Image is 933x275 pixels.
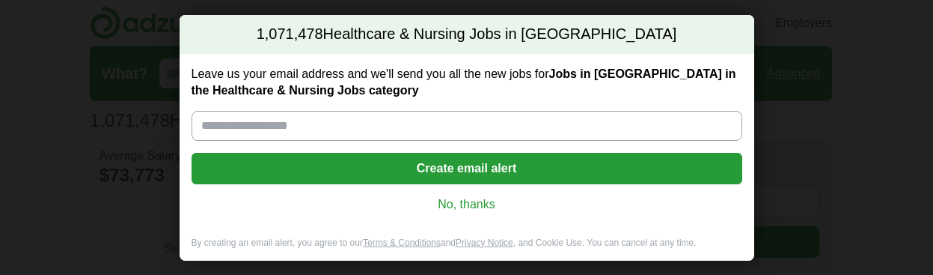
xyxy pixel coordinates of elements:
h2: Healthcare & Nursing Jobs in [GEOGRAPHIC_DATA] [180,15,754,54]
a: No, thanks [204,196,730,213]
a: Privacy Notice [456,238,513,248]
a: Terms & Conditions [363,238,441,248]
strong: Jobs in [GEOGRAPHIC_DATA] in the Healthcare & Nursing Jobs category [192,67,736,97]
span: 1,071,478 [257,24,323,45]
button: Create email alert [192,153,742,184]
label: Leave us your email address and we'll send you all the new jobs for [192,66,742,99]
div: By creating an email alert, you agree to our and , and Cookie Use. You can cancel at any time. [180,237,754,262]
